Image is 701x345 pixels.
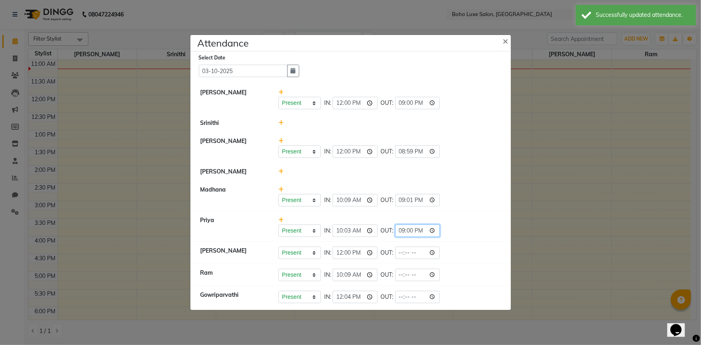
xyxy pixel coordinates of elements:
[381,227,394,235] span: OUT:
[199,65,288,77] input: Select date
[324,249,331,257] span: IN:
[497,29,517,52] button: Close
[381,271,394,279] span: OUT:
[381,249,394,257] span: OUT:
[194,88,273,109] div: [PERSON_NAME]
[194,247,273,259] div: [PERSON_NAME]
[381,293,394,301] span: OUT:
[324,227,331,235] span: IN:
[194,216,273,237] div: Priya
[324,271,331,279] span: IN:
[503,35,509,47] span: ×
[324,293,331,301] span: IN:
[194,291,273,303] div: Gowriparvathi
[194,137,273,158] div: [PERSON_NAME]
[324,147,331,156] span: IN:
[198,36,249,50] h4: Attendance
[381,99,394,107] span: OUT:
[667,313,693,337] iframe: chat widget
[194,119,273,127] div: Srinithi
[194,269,273,281] div: Ram
[324,196,331,204] span: IN:
[194,186,273,206] div: Madhana
[199,54,226,61] label: Select Date
[381,147,394,156] span: OUT:
[381,196,394,204] span: OUT:
[596,11,690,19] div: Successfully updated attendance.
[194,167,273,176] div: [PERSON_NAME]
[324,99,331,107] span: IN:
